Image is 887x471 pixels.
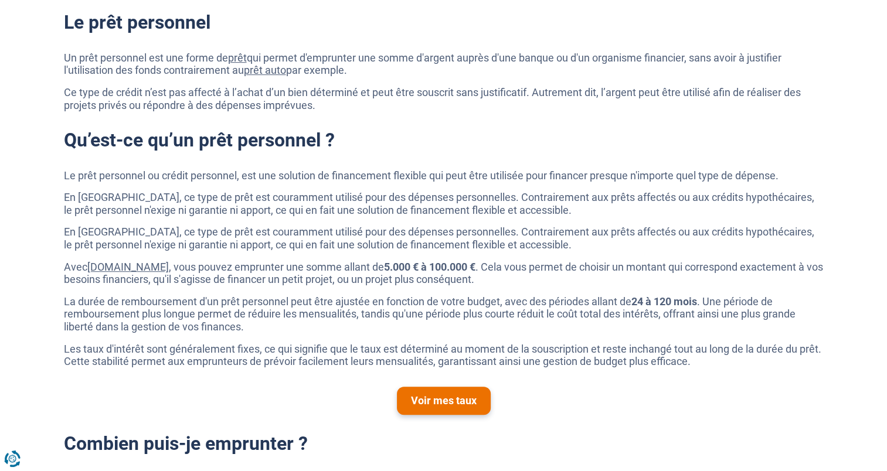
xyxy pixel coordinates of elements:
h2: Qu’est-ce qu’un prêt personnel ? [64,129,824,151]
a: [DOMAIN_NAME] [87,261,169,273]
p: En [GEOGRAPHIC_DATA], ce type de prêt est couramment utilisé pour des dépenses personnelles. Cont... [64,191,824,216]
p: Avec , vous pouvez emprunter une somme allant de . Cela vous permet de choisir un montant qui cor... [64,261,824,286]
p: La durée de remboursement d'un prêt personnel peut être ajustée en fonction de votre budget, avec... [64,295,824,333]
p: Le prêt personnel ou crédit personnel, est une solution de financement flexible qui peut être uti... [64,169,824,182]
p: Les taux d'intérêt sont généralement fixes, ce qui signifie que le taux est déterminé au moment d... [64,343,824,368]
strong: 24 à 120 mois [631,295,697,308]
h2: Le prêt personnel [64,11,824,33]
a: prêt [228,52,247,64]
a: Voir mes taux [397,387,491,415]
strong: 5.000 € à 100.000 € [384,261,475,273]
p: En [GEOGRAPHIC_DATA], ce type de prêt est couramment utilisé pour des dépenses personnelles. Cont... [64,226,824,251]
p: Un prêt personnel est une forme de qui permet d'emprunter une somme d'argent auprès d'une banque ... [64,52,824,77]
h2: Combien puis-je emprunter ? [64,432,824,455]
p: Ce type de crédit n’est pas affecté à l’achat d’un bien déterminé et peut être souscrit sans just... [64,86,824,111]
a: prêt auto [244,64,286,76]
